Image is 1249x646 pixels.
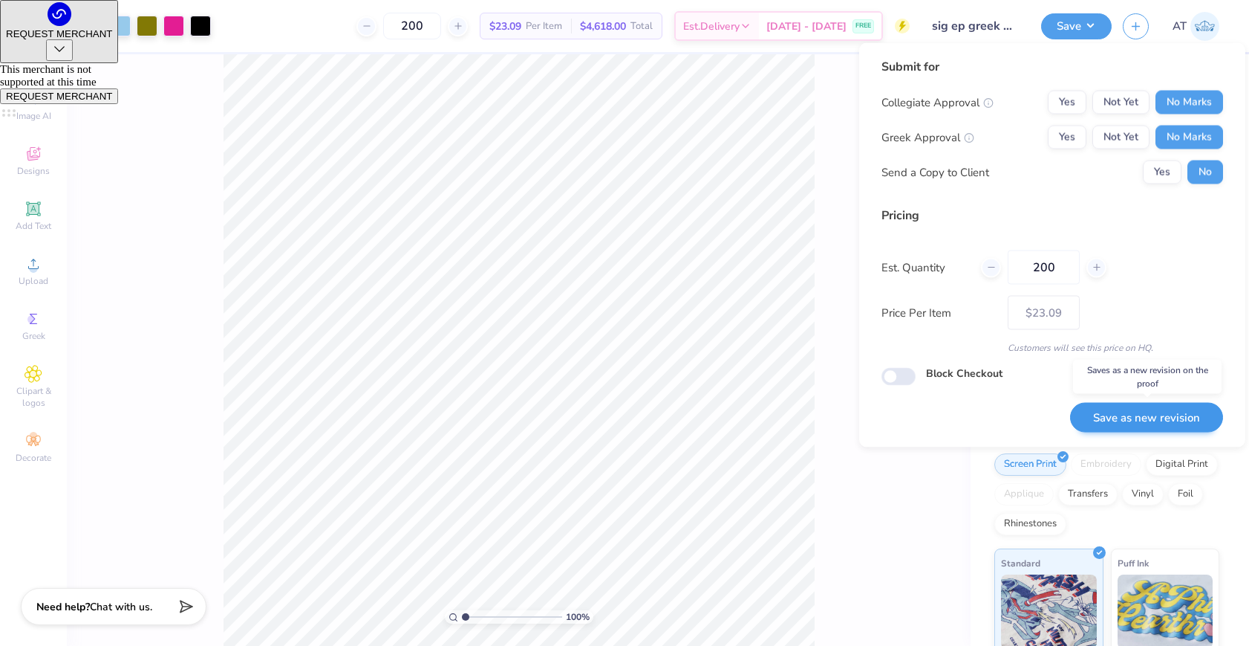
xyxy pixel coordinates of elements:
input: – – [1008,251,1080,285]
button: Not Yet [1092,126,1149,149]
div: Saves as a new revision on the proof [1073,360,1222,394]
span: Add Text [16,220,51,232]
span: Chat with us. [90,600,152,614]
div: Rhinestones [994,513,1066,535]
span: Puff Ink [1118,555,1149,571]
span: Clipart & logos [7,385,59,409]
div: Screen Print [994,453,1066,476]
div: Transfers [1058,483,1118,506]
div: Greek Approval [881,129,974,146]
button: No Marks [1155,126,1223,149]
strong: Need help? [36,600,90,614]
label: Price Per Item [881,304,997,321]
div: Applique [994,483,1054,506]
div: Digital Print [1146,453,1218,476]
label: Est. Quantity [881,259,970,276]
div: Foil [1168,483,1203,506]
span: Decorate [16,452,51,464]
button: Save as new revision [1070,402,1223,433]
div: Pricing [881,207,1223,225]
span: Standard [1001,555,1040,571]
span: Designs [17,165,50,177]
label: Block Checkout [926,366,1002,381]
div: Embroidery [1071,453,1141,476]
button: Yes [1143,161,1181,184]
span: Upload [19,275,48,287]
button: Yes [1048,126,1086,149]
div: Customers will see this price on HQ. [881,341,1223,355]
div: Send a Copy to Client [881,164,989,181]
button: No [1187,161,1223,184]
span: Greek [22,330,45,342]
div: Vinyl [1122,483,1164,506]
span: 100 % [566,610,590,624]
